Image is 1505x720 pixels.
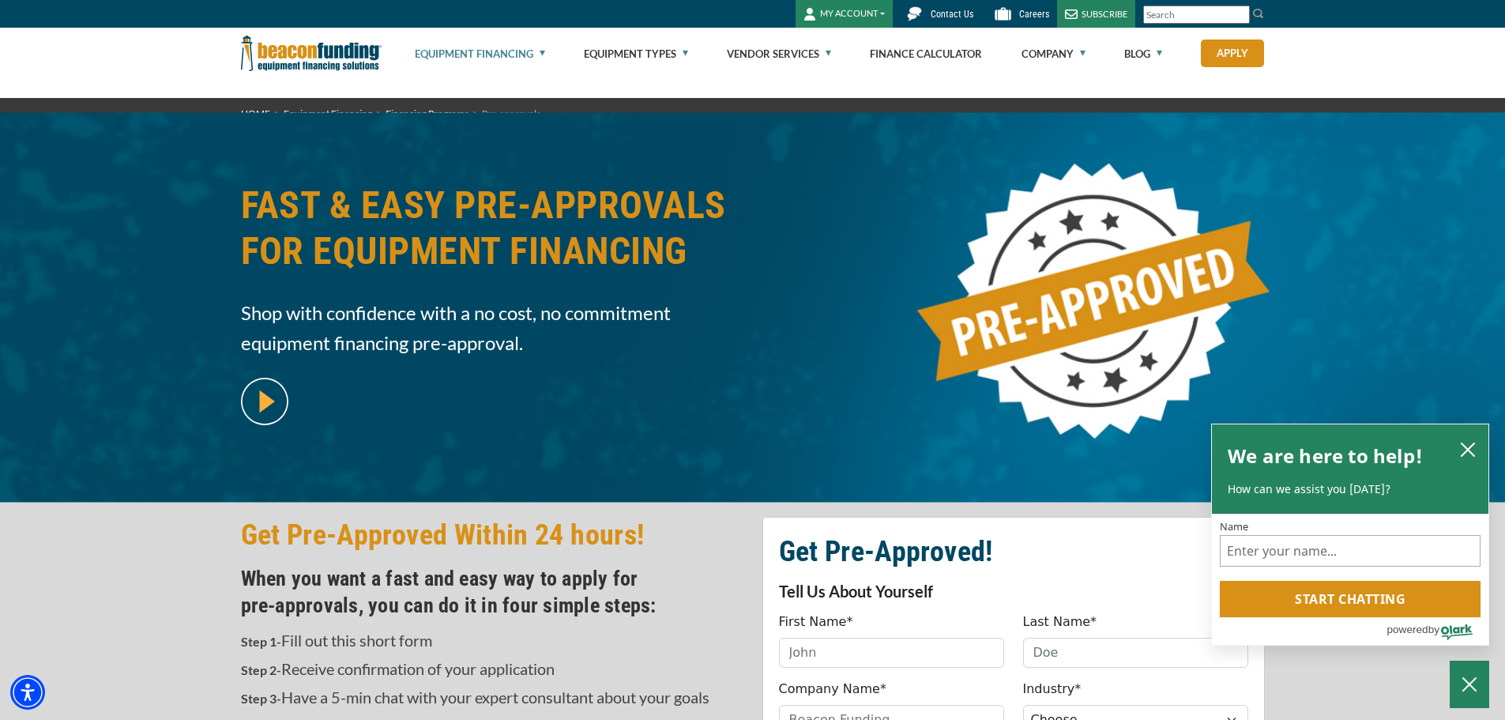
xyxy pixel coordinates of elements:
[415,28,545,79] a: Equipment Financing
[1228,481,1473,497] p: How can we assist you [DATE]?
[779,582,1248,601] p: Tell Us About Yourself
[1023,638,1248,668] input: Doe
[1233,9,1246,21] a: Clear search text
[241,28,382,79] img: Beacon Funding Corporation logo
[241,378,288,425] img: video modal pop-up play button
[1023,680,1082,699] label: Industry*
[1220,581,1481,617] button: Start chatting
[386,107,468,119] a: Financing Programs
[1386,620,1428,639] span: powered
[10,675,45,710] div: Accessibility Menu
[1252,7,1265,20] img: Search
[584,28,688,79] a: Equipment Types
[1220,535,1481,567] input: Name
[779,613,853,631] label: First Name*
[241,691,281,706] strong: Step 3-
[1455,438,1481,460] button: close chatbox
[1450,661,1489,708] button: Close Chatbox
[241,517,743,553] h2: Get Pre-Approved Within 24 hours!
[779,680,886,699] label: Company Name*
[779,533,1248,570] h2: Get Pre-Approved!
[1386,618,1488,645] a: Powered by Olark
[241,662,281,677] strong: Step 2-
[1211,424,1489,646] div: olark chatbox
[1023,613,1097,631] label: Last Name*
[241,634,281,649] strong: Step 1-
[241,631,743,651] p: Fill out this short form
[1428,620,1439,639] span: by
[241,228,743,274] span: FOR EQUIPMENT FINANCING
[241,183,743,286] h1: FAST & EASY PRE-APPROVALS
[241,565,743,619] h4: When you want a fast and easy way to apply for pre‑approvals, you can do it in four simple steps:
[1228,440,1423,472] h2: We are here to help!
[241,298,743,358] span: Shop with confidence with a no cost, no commitment equipment financing pre-approval.
[931,9,973,20] span: Contact Us
[1201,40,1264,67] a: Apply
[1019,9,1049,20] span: Careers
[482,107,540,119] span: Pre-approvals
[870,28,982,79] a: Finance Calculator
[1220,522,1481,532] label: Name
[241,659,743,680] p: Receive confirmation of your application
[1022,28,1085,79] a: Company
[1143,6,1250,24] input: Search
[779,638,1004,668] input: John
[284,107,372,119] a: Equipment Financing
[727,28,831,79] a: Vendor Services
[241,107,270,119] a: HOME
[1124,28,1162,79] a: Blog
[241,688,743,708] p: Have a 5-min chat with your expert consultant about your goals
